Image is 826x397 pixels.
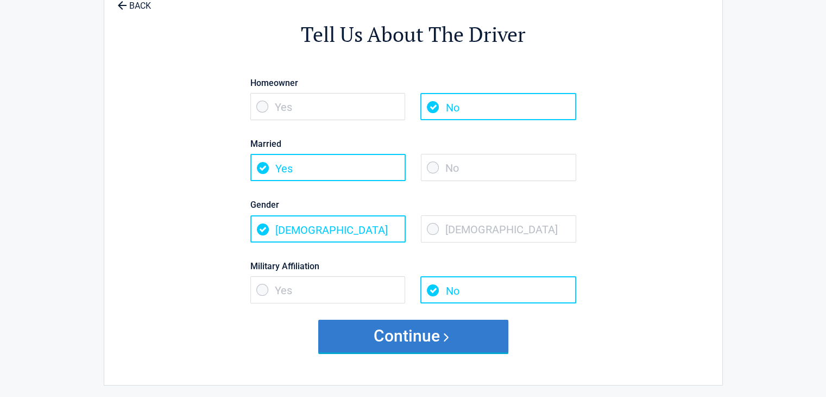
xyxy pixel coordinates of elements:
span: No [420,276,576,303]
span: Yes [250,93,406,120]
span: [DEMOGRAPHIC_DATA] [250,215,406,243]
span: No [421,154,576,181]
label: Gender [250,197,576,212]
button: Continue [318,320,508,352]
span: Yes [250,276,406,303]
h2: Tell Us About The Driver [164,21,663,48]
label: Married [250,137,576,151]
span: No [420,93,576,120]
span: [DEMOGRAPHIC_DATA] [421,215,576,243]
label: Military Affiliation [250,259,576,274]
span: Yes [250,154,406,181]
label: Homeowner [250,76,576,90]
